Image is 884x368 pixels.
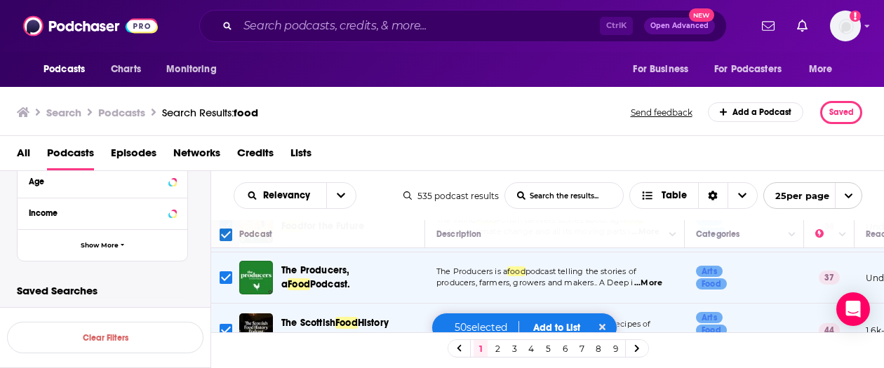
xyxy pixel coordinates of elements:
span: food [507,266,525,276]
div: Description [436,226,481,243]
span: Open Advanced [650,22,709,29]
div: Search podcasts, credits, & more... [199,10,727,42]
a: 6 [558,340,572,357]
a: The Scottish Food History Podcast [239,313,273,347]
div: Podcast [239,226,272,243]
span: Podcast. [310,278,350,290]
a: 1 [474,340,488,357]
span: Table [662,191,687,200]
button: open menu [326,183,356,208]
span: New [689,8,714,22]
a: 3 [507,340,521,357]
button: Show More [18,229,187,261]
a: Lists [290,142,312,170]
span: Food [288,278,310,290]
span: producers, farmers, growers and makers.. A Deep i [436,278,633,287]
p: 50 selected [443,321,519,334]
button: Open AdvancedNew [644,18,715,34]
div: 535 podcast results [403,191,499,201]
a: Podcasts [47,142,94,170]
p: 44 [819,323,840,337]
svg: Add a profile image [850,11,861,22]
span: More [809,60,833,79]
a: Charts [102,56,149,83]
img: Podchaser - Follow, Share and Rate Podcasts [23,13,158,39]
span: Ctrl K [600,17,633,35]
a: Networks [173,142,220,170]
span: Logged in as aweed [830,11,861,41]
div: Income [29,208,164,218]
span: podcast telling the stories of [525,266,636,276]
span: The Producers, a [281,264,349,290]
span: Charts [111,60,141,79]
button: Choose View [629,182,758,209]
button: Show profile menu [830,11,861,41]
span: The Producers is a [436,266,507,276]
span: For Business [633,60,688,79]
span: Toggle select row [220,324,232,336]
div: Open Intercom Messenger [836,292,870,326]
span: ...More [634,278,662,289]
span: Food [335,317,358,329]
a: The Producers, a Food Podcast. [239,261,273,294]
span: Saved [829,107,854,117]
a: The Producers, aFoodPodcast. [281,264,420,292]
a: Arts [696,266,723,277]
span: Episodes [111,142,156,170]
a: All [17,142,30,170]
span: 25 per page [764,185,829,207]
a: Food [696,325,727,336]
button: open menu [763,182,862,209]
button: Age [29,172,176,190]
span: ...More [634,330,662,341]
span: The Scottish [281,317,335,329]
h3: Podcasts [98,106,145,119]
div: Power Score [815,226,835,243]
span: Show More [81,242,119,250]
a: Add a Podcast [708,102,804,122]
p: Saved Searches [17,284,188,297]
h3: Search [46,106,81,119]
a: The ScottishFoodHistory Podcast [281,316,420,344]
button: open menu [799,56,850,83]
a: Search Results:food [162,106,258,119]
a: 9 [608,340,622,357]
button: Saved [820,101,862,124]
div: Age [29,177,164,186]
span: Monitoring [166,60,216,79]
button: open menu [234,191,326,200]
input: Search podcasts, credits, & more... [238,15,600,37]
span: Podcasts [43,60,85,79]
div: Search Results: [162,106,258,119]
button: Add to List [522,322,591,334]
button: Clear Filters [7,322,203,353]
a: Show notifications dropdown [791,14,813,38]
a: 2 [490,340,504,357]
a: 4 [524,340,538,357]
a: Credits [237,142,274,170]
button: Column Actions [664,226,681,243]
p: 37 [819,271,840,285]
span: Relevancy [263,191,315,200]
button: open menu [623,56,706,83]
a: Food [696,278,727,289]
button: open menu [156,56,234,83]
button: open menu [705,56,802,83]
div: Categories [696,226,739,243]
button: Income [29,204,176,222]
button: open menu [34,56,103,83]
img: User Profile [830,11,861,41]
a: Arts [696,312,723,323]
span: A podcast exploring the folklore, culture and recipes of [436,319,651,329]
button: Column Actions [834,226,851,243]
span: food [234,106,258,119]
button: Column Actions [784,226,801,243]
span: History Podcast [281,317,389,343]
